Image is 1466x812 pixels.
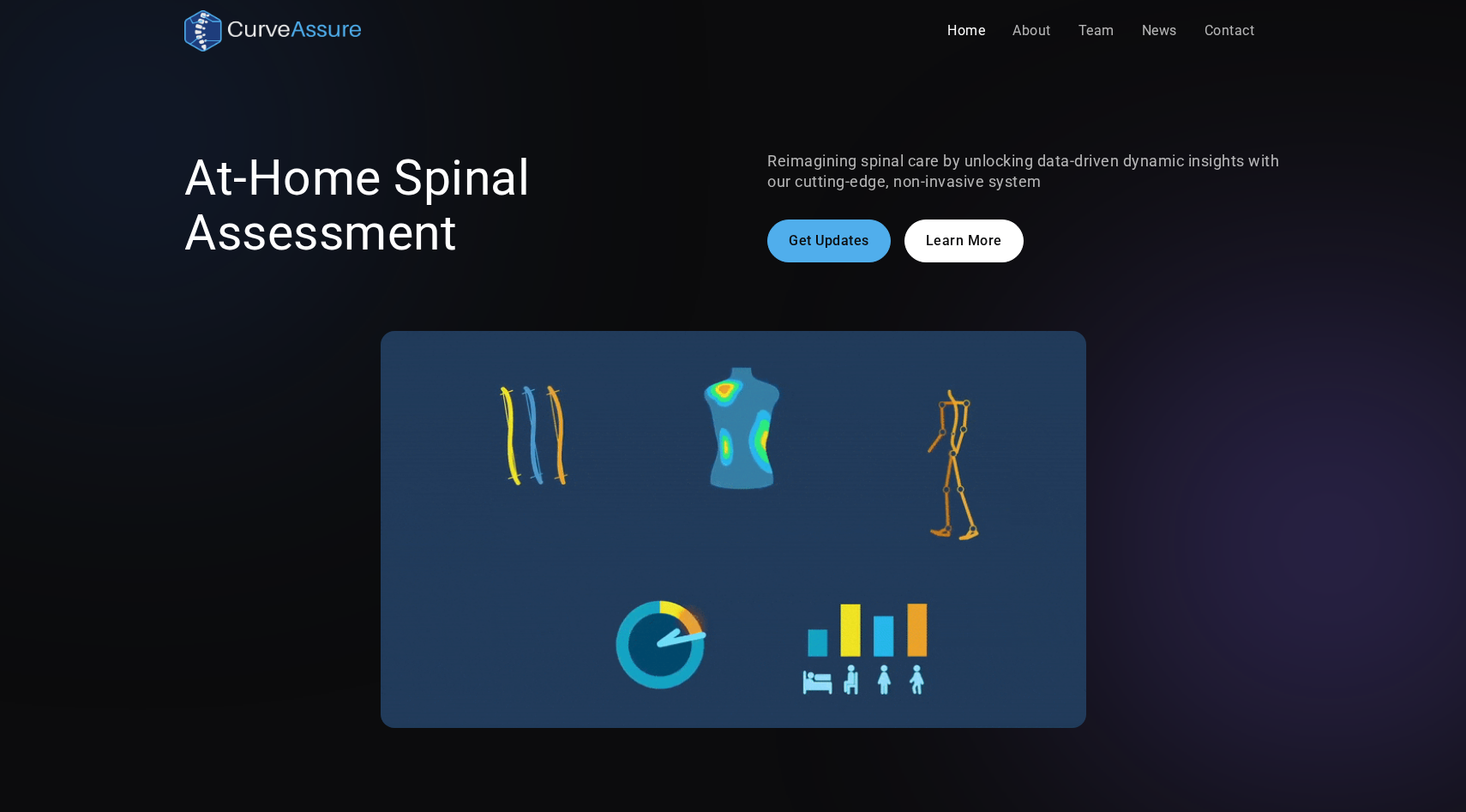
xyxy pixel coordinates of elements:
a: Learn More [904,220,1024,262]
a: Team [1065,14,1128,48]
a: Get Updates [767,220,891,262]
p: Reimagining spinal care by unlocking data-driven dynamic insights with our cutting-edge, non-inva... [767,151,1282,192]
img: A gif showing the CurveAssure system at work. A patient is wearing the non-invasive sensors and t... [381,331,1086,728]
h1: At-Home Spinal Assessment [184,151,699,261]
a: About [999,14,1065,48]
a: Home [934,14,999,48]
a: Contact [1191,14,1269,48]
a: News [1128,14,1191,48]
